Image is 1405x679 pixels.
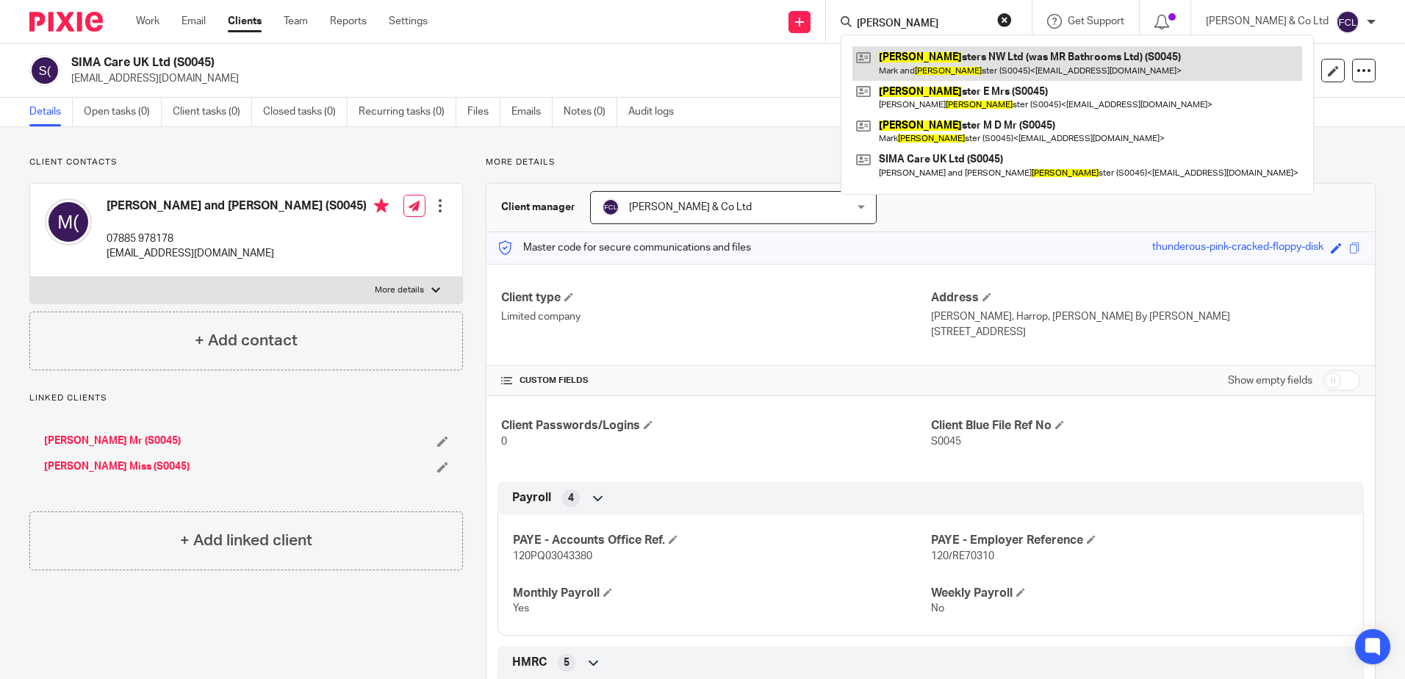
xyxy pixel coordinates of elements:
h4: CUSTOM FIELDS [501,375,930,387]
i: Primary [374,198,389,213]
span: 4 [568,491,574,506]
p: More details [486,157,1376,168]
label: Show empty fields [1228,373,1312,388]
a: Emails [511,98,553,126]
a: Clients [228,14,262,29]
h4: Weekly Payroll [931,586,1348,601]
a: Open tasks (0) [84,98,162,126]
p: Linked clients [29,392,463,404]
span: 120/RE70310 [931,551,994,561]
span: HMRC [512,655,547,670]
a: Notes (0) [564,98,617,126]
span: [PERSON_NAME] & Co Ltd [629,202,752,212]
img: svg%3E [45,198,92,245]
a: Audit logs [628,98,685,126]
h4: [PERSON_NAME] and [PERSON_NAME] (S0045) [107,198,389,217]
p: [EMAIL_ADDRESS][DOMAIN_NAME] [107,246,389,261]
p: More details [375,284,424,296]
span: Payroll [512,490,551,506]
h2: SIMA Care UK Ltd (S0045) [71,55,955,71]
button: Clear [997,12,1012,27]
a: Reports [330,14,367,29]
input: Search [855,18,988,31]
img: Pixie [29,12,103,32]
span: 0 [501,436,507,447]
a: Team [284,14,308,29]
p: [EMAIL_ADDRESS][DOMAIN_NAME] [71,71,1176,86]
a: Details [29,98,73,126]
a: Work [136,14,159,29]
p: [PERSON_NAME], Harrop, [PERSON_NAME] By [PERSON_NAME] [931,309,1360,324]
span: 120PQ03043380 [513,551,592,561]
a: Email [182,14,206,29]
h4: + Add contact [195,329,298,352]
a: [PERSON_NAME] Miss (S0045) [44,459,190,474]
a: [PERSON_NAME] Mr (S0045) [44,434,181,448]
h4: PAYE - Employer Reference [931,533,1348,548]
p: [PERSON_NAME] & Co Ltd [1206,14,1329,29]
div: thunderous-pink-cracked-floppy-disk [1152,240,1323,256]
h4: Client Passwords/Logins [501,418,930,434]
img: svg%3E [29,55,60,86]
a: Client tasks (0) [173,98,252,126]
p: 07885 978178 [107,231,389,246]
a: Recurring tasks (0) [359,98,456,126]
a: Settings [389,14,428,29]
a: Files [467,98,500,126]
p: [STREET_ADDRESS] [931,325,1360,339]
a: Closed tasks (0) [263,98,348,126]
img: svg%3E [602,198,619,216]
h4: + Add linked client [180,529,312,552]
h4: Client Blue File Ref No [931,418,1360,434]
span: Get Support [1068,16,1124,26]
span: 5 [564,655,569,670]
p: Master code for secure communications and files [497,240,751,255]
h4: Client type [501,290,930,306]
h4: Address [931,290,1360,306]
span: S0045 [931,436,961,447]
p: Limited company [501,309,930,324]
h3: Client manager [501,200,575,215]
h4: PAYE - Accounts Office Ref. [513,533,930,548]
p: Client contacts [29,157,463,168]
h4: Monthly Payroll [513,586,930,601]
span: Yes [513,603,529,614]
img: svg%3E [1336,10,1359,34]
span: No [931,603,944,614]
